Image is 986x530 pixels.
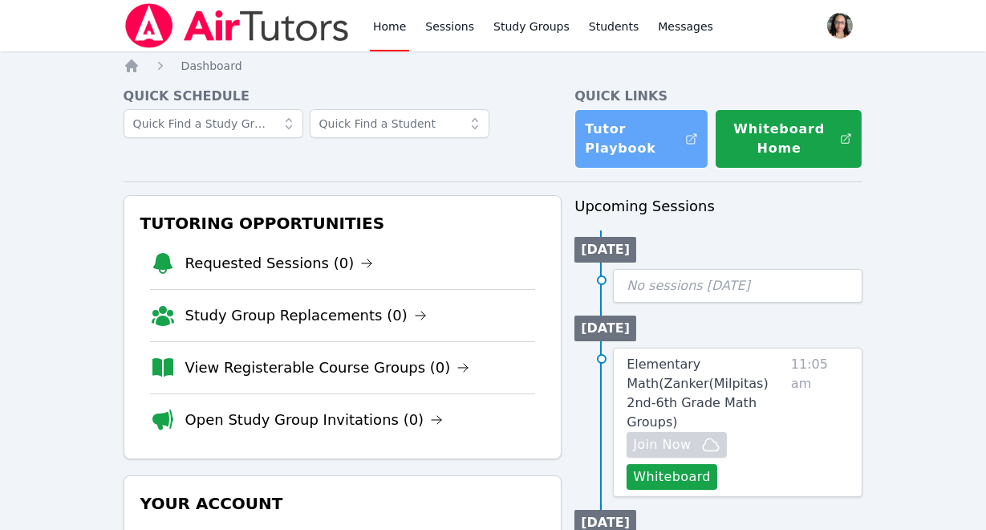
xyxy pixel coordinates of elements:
[124,58,863,74] nav: Breadcrumb
[574,87,862,106] h4: Quick Links
[181,58,242,74] a: Dashboard
[574,195,862,218] h3: Upcoming Sessions
[137,209,549,238] h3: Tutoring Opportunities
[124,3,351,48] img: Air Tutors
[791,355,849,490] span: 11:05 am
[124,109,303,138] input: Quick Find a Study Group
[627,464,717,490] button: Whiteboard
[627,355,785,432] a: Elementary Math(Zanker(Milpitas) 2nd-6th Grade Math Groups)
[185,252,374,275] a: Requested Sessions (0)
[627,432,726,458] button: Join Now
[185,304,427,327] a: Study Group Replacements (0)
[574,237,636,263] li: [DATE]
[633,435,691,455] span: Join Now
[185,357,470,379] a: View Registerable Course Groups (0)
[715,109,863,169] button: Whiteboard Home
[574,109,708,169] a: Tutor Playbook
[574,316,636,341] li: [DATE]
[658,18,713,35] span: Messages
[137,489,549,518] h3: Your Account
[185,409,444,431] a: Open Study Group Invitations (0)
[310,109,489,138] input: Quick Find a Student
[627,357,769,430] span: Elementary Math ( Zanker(Milpitas) 2nd-6th Grade Math Groups )
[627,278,750,293] span: No sessions [DATE]
[124,87,562,106] h4: Quick Schedule
[181,59,242,72] span: Dashboard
